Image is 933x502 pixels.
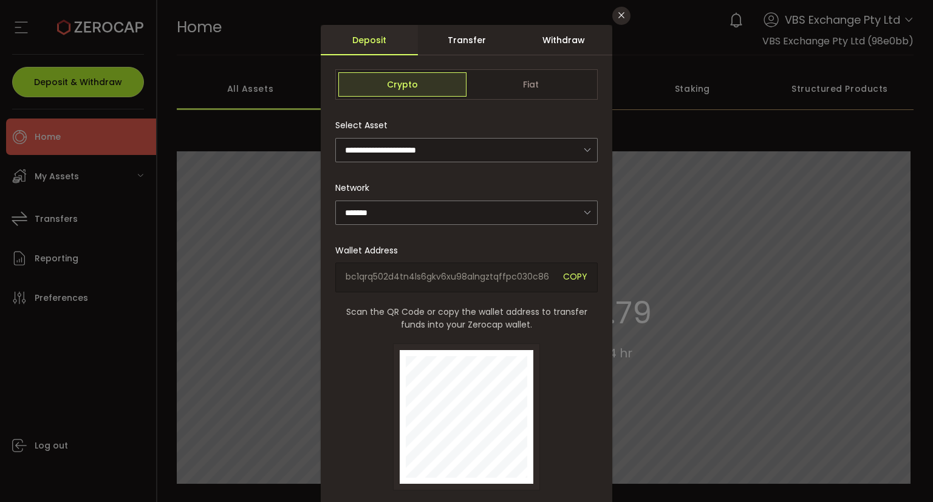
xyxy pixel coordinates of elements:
[563,270,587,284] span: COPY
[335,306,598,331] span: Scan the QR Code or copy the wallet address to transfer funds into your Zerocap wallet.
[612,7,631,25] button: Close
[335,182,377,194] label: Network
[338,72,466,97] span: Crypto
[346,270,554,284] span: bc1qrq502d4tn4ls6gkv6xu98alngztqffpc030c86
[466,72,595,97] span: Fiat
[515,25,612,55] div: Withdraw
[321,25,418,55] div: Deposit
[335,119,395,131] label: Select Asset
[335,244,405,256] label: Wallet Address
[792,371,933,502] iframe: Chat Widget
[418,25,515,55] div: Transfer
